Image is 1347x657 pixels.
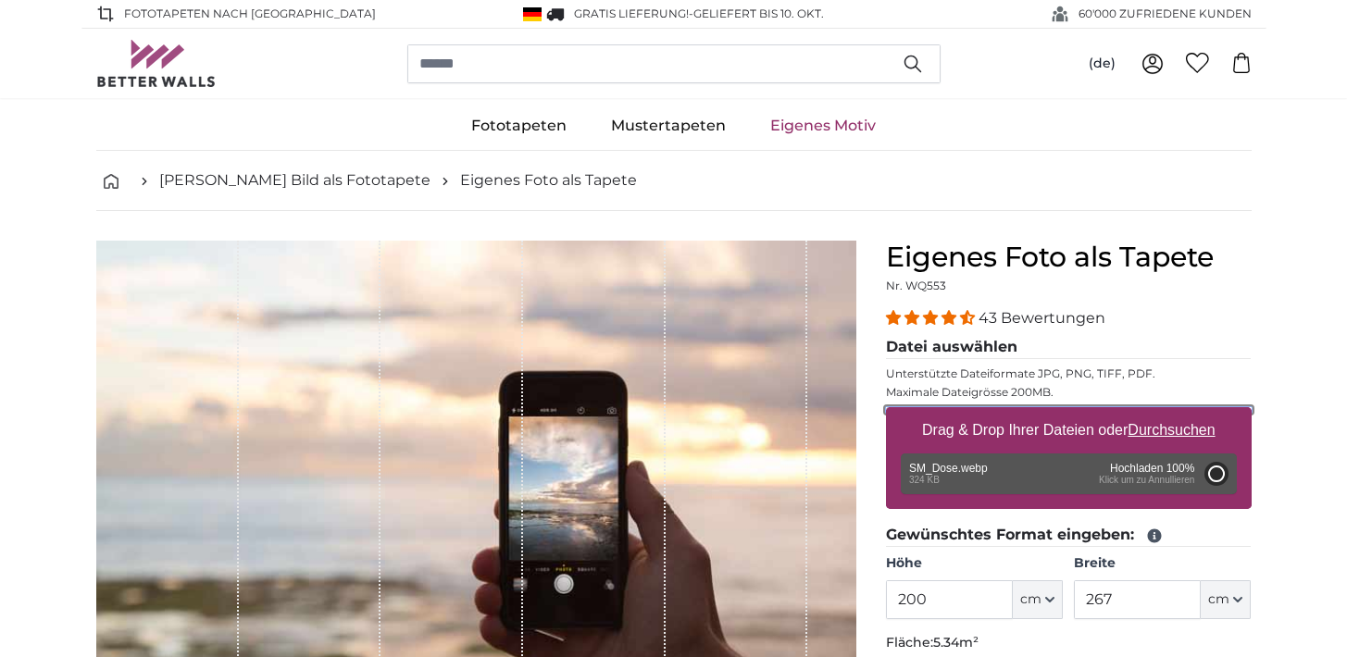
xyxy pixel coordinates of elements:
[1079,6,1252,22] span: 60'000 ZUFRIEDENE KUNDEN
[460,169,637,192] a: Eigenes Foto als Tapete
[1201,580,1251,619] button: cm
[1074,554,1251,573] label: Breite
[689,6,824,20] span: -
[886,279,946,292] span: Nr. WQ553
[124,6,376,22] span: Fototapeten nach [GEOGRAPHIC_DATA]
[748,102,898,150] a: Eigenes Motiv
[96,40,217,87] img: Betterwalls
[523,7,542,21] img: Deutschland
[449,102,589,150] a: Fototapeten
[574,6,689,20] span: GRATIS Lieferung!
[1013,580,1063,619] button: cm
[886,241,1252,274] h1: Eigenes Foto als Tapete
[886,524,1252,547] legend: Gewünschtes Format eingeben:
[886,634,1252,652] p: Fläche:
[693,6,824,20] span: Geliefert bis 10. Okt.
[933,634,979,651] span: 5.34m²
[886,385,1252,400] p: Maximale Dateigrösse 200MB.
[1074,47,1130,81] button: (de)
[886,336,1252,359] legend: Datei auswählen
[1208,590,1229,609] span: cm
[1020,590,1041,609] span: cm
[159,169,430,192] a: [PERSON_NAME] Bild als Fototapete
[589,102,748,150] a: Mustertapeten
[915,412,1223,449] label: Drag & Drop Ihrer Dateien oder
[1128,422,1215,438] u: Durchsuchen
[886,554,1063,573] label: Höhe
[886,309,979,327] span: 4.40 stars
[979,309,1105,327] span: 43 Bewertungen
[886,366,1252,381] p: Unterstützte Dateiformate JPG, PNG, TIFF, PDF.
[96,151,1252,211] nav: breadcrumbs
